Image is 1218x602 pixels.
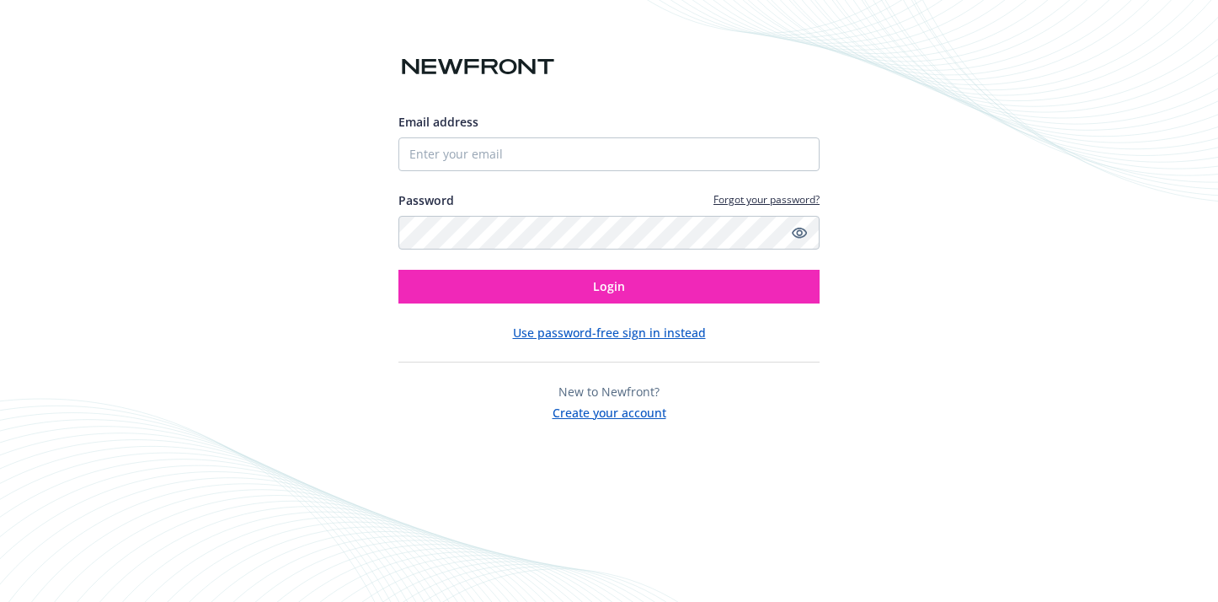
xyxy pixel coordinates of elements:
button: Use password-free sign in instead [513,324,706,341]
label: Password [398,191,454,209]
span: Login [593,278,625,294]
button: Login [398,270,820,304]
span: New to Newfront? [558,384,660,400]
input: Enter your email [398,137,820,171]
a: Show password [789,223,809,243]
button: Create your account [553,400,666,422]
a: Forgot your password? [713,192,820,207]
span: Email address [398,114,478,130]
img: Newfront logo [398,52,558,82]
input: Enter your password [398,216,820,250]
